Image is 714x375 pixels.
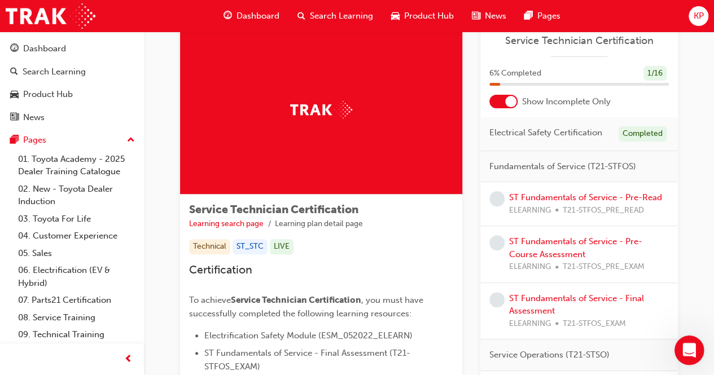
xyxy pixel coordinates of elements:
a: News [5,107,139,128]
span: T21-STFOS_PRE_EXAM [563,261,645,273]
li: Learning plan detail page [275,218,363,231]
div: News [23,111,45,124]
span: Product Hub [404,10,454,23]
img: logo [23,21,79,39]
div: Send us a messageWe'll be back online [DATE] [11,152,214,195]
span: Show Incomplete Only [522,95,611,108]
span: news-icon [472,9,480,23]
span: pages-icon [10,135,19,145]
button: Pages [5,130,139,151]
div: Send us a message [23,161,189,173]
span: T21-STFOS_PRE_READ [563,204,644,217]
a: guage-iconDashboard [214,5,288,28]
a: 04. Customer Experience [14,227,139,245]
span: car-icon [10,90,19,100]
span: search-icon [10,67,18,77]
a: 01. Toyota Academy - 2025 Dealer Training Catalogue [14,151,139,180]
span: News [485,10,506,23]
a: 09. Technical Training [14,326,139,343]
span: ELEARNING [509,317,551,330]
a: Service Technician Certification [489,34,669,47]
div: We'll be back online [DATE] [23,173,189,185]
div: LIVE [270,239,294,254]
span: Messages [150,299,189,307]
a: 08. Service Training [14,309,139,327]
a: ST Fundamentals of Service - Final Assessment [509,293,644,316]
div: Search Learning [23,65,86,78]
span: learningRecordVerb_NONE-icon [489,292,505,307]
div: Pages [23,134,46,147]
span: Dashboard [236,10,279,23]
p: Hi [PERSON_NAME] 👋 [23,80,203,118]
div: Product Hub [23,88,73,101]
a: search-iconSearch Learning [288,5,382,28]
div: Completed [619,126,667,142]
div: Dashboard [23,42,66,55]
div: 1 / 16 [643,66,667,81]
a: ST Fundamentals of Service - Pre-Course Assessment [509,236,642,259]
span: 6 % Completed [489,67,541,80]
span: search-icon [297,9,305,23]
span: ELEARNING [509,261,551,273]
span: ST Fundamentals of Service - Final Assessment (T21-STFOS_EXAM) [204,348,410,372]
a: news-iconNews [463,5,515,28]
a: 02. New - Toyota Dealer Induction [14,180,139,210]
p: How can we help? [23,118,203,138]
span: Electrical Safety Certification [489,126,602,139]
img: Trak [290,101,352,118]
span: guage-icon [224,9,232,23]
span: pages-icon [524,9,533,23]
span: T21-STFOS_EXAM [563,317,626,330]
iframe: Intercom live chat [674,336,704,365]
span: Service Operations (T21-STSO) [489,348,610,361]
span: learningRecordVerb_NONE-icon [489,191,505,206]
span: KP [693,10,703,23]
a: 03. Toyota For Life [14,210,139,228]
a: 07. Parts21 Certification [14,292,139,309]
span: up-icon [127,133,135,148]
div: Close [194,18,214,38]
span: , you must have successfully completed the following learning resources: [189,295,426,319]
span: Search Learning [310,10,373,23]
img: Trak [6,3,95,29]
span: prev-icon [124,352,133,367]
span: news-icon [10,113,19,123]
a: Learning search page [189,219,264,228]
a: Dashboard [5,38,139,59]
div: ST_STC [233,239,268,254]
a: Search Learning [5,61,139,82]
span: Electrification Safety Module (ESM_052022_ELEARN) [204,330,413,341]
span: Service Technician Certification [189,203,358,216]
span: Fundamentals of Service (T21-STFOS) [489,160,636,173]
button: DashboardSearch LearningProduct HubNews [5,36,139,130]
a: 05. Sales [14,245,139,262]
a: ST Fundamentals of Service - Pre-Read [509,192,662,202]
span: ELEARNING [509,204,551,217]
span: guage-icon [10,44,19,54]
a: 06. Electrification (EV & Hybrid) [14,262,139,292]
span: Home [43,299,69,307]
a: Product Hub [5,84,139,105]
div: Technical [189,239,230,254]
span: Certification [189,263,252,276]
a: car-iconProduct Hub [382,5,463,28]
button: KP [689,6,708,26]
span: learningRecordVerb_NONE-icon [489,235,505,250]
span: Pages [537,10,560,23]
span: To achieve [189,295,231,305]
span: Service Technician Certification [231,295,361,305]
a: pages-iconPages [515,5,570,28]
span: car-icon [391,9,400,23]
button: Messages [113,271,226,316]
div: Profile image for Trak [154,18,176,41]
